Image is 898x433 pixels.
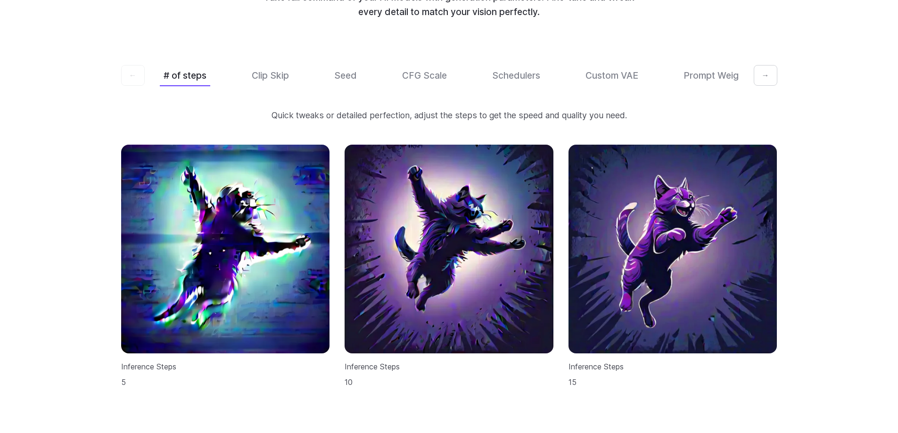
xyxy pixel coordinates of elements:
button: Clip Skip [248,65,293,87]
span: 5 [121,376,126,389]
button: ← [121,65,145,86]
span: 10 [345,376,353,389]
span: Inference Steps [568,361,624,373]
button: Custom VAE [582,65,642,87]
button: # of steps [160,65,210,87]
img: A digital painting of a cat jumping in the air [568,145,777,353]
button: Schedulers [488,65,544,87]
button: Prompt Weights [680,65,756,87]
img: A digital painting of a cat jumping in the air [121,145,330,353]
span: 15 [568,376,577,389]
button: Seed [330,65,361,87]
span: Inference Steps [345,361,400,373]
img: A digital painting of a cat jumping in the air [345,145,553,353]
span: Inference Steps [121,361,176,373]
button: → [754,65,777,86]
p: Quick tweaks or detailed perfection, adjust the steps to get the speed and quality you need. [121,109,777,122]
button: CFG Scale [398,65,451,87]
